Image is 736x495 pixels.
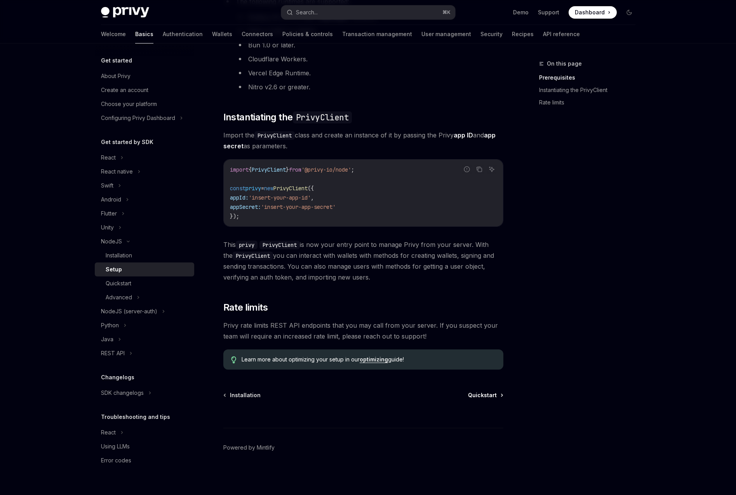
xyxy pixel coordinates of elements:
[293,111,352,123] code: PrivyClient
[101,113,175,123] div: Configuring Privy Dashboard
[261,203,336,210] span: 'insert-your-app-secret'
[543,25,580,43] a: API reference
[254,131,295,140] code: PrivyClient
[230,166,249,173] span: import
[311,194,314,201] span: ,
[264,185,273,192] span: new
[360,356,388,363] a: optimizing
[101,307,157,316] div: NodeJS (server-auth)
[101,321,119,330] div: Python
[231,356,237,363] svg: Tip
[101,137,153,147] h5: Get started by SDK
[101,335,113,344] div: Java
[223,130,503,151] span: Import the class and create an instance of it by passing the Privy and as parameters.
[252,166,286,173] span: PrivyClient
[135,25,153,43] a: Basics
[249,194,311,201] span: 'insert-your-app-id'
[106,265,122,274] div: Setup
[539,71,642,84] a: Prerequisites
[101,99,157,109] div: Choose your platform
[95,439,194,453] a: Using LLMs
[95,248,194,262] a: Installation
[468,391,497,399] span: Quickstart
[230,213,239,220] span: });
[249,166,252,173] span: {
[163,25,203,43] a: Authentication
[95,276,194,290] a: Quickstart
[95,69,194,83] a: About Privy
[236,82,503,92] li: Nitro v2.6 or greater.
[230,185,245,192] span: const
[512,25,534,43] a: Recipes
[296,8,318,17] div: Search...
[223,111,352,123] span: Instantiating the
[301,166,351,173] span: '@privy-io/node'
[101,56,132,65] h5: Get started
[538,9,559,16] a: Support
[286,166,289,173] span: }
[223,301,268,314] span: Rate limits
[480,25,503,43] a: Security
[282,25,333,43] a: Policies & controls
[223,444,275,452] a: Powered by Mintlify
[101,85,148,95] div: Create an account
[342,25,412,43] a: Transaction management
[101,71,130,81] div: About Privy
[223,239,503,283] span: This is now your entry point to manage Privy from your server. With the you can interact with wal...
[101,7,149,18] img: dark logo
[101,153,116,162] div: React
[468,391,503,399] a: Quickstart
[547,59,582,68] span: On this page
[95,83,194,97] a: Create an account
[101,237,122,246] div: NodeJS
[230,203,261,210] span: appSecret:
[230,391,261,399] span: Installation
[289,166,301,173] span: from
[513,9,529,16] a: Demo
[623,6,635,19] button: Toggle dark mode
[212,25,232,43] a: Wallets
[106,279,131,288] div: Quickstart
[487,164,497,174] button: Ask AI
[462,164,472,174] button: Report incorrect code
[101,195,121,204] div: Android
[101,442,130,451] div: Using LLMs
[95,97,194,111] a: Choose your platform
[101,209,117,218] div: Flutter
[95,262,194,276] a: Setup
[101,388,144,398] div: SDK changelogs
[95,453,194,467] a: Error codes
[569,6,617,19] a: Dashboard
[101,456,131,465] div: Error codes
[421,25,471,43] a: User management
[308,185,314,192] span: ({
[223,320,503,342] span: Privy rate limits REST API endpoints that you may call from your server. If you suspect your team...
[236,40,503,50] li: Bun 1.0 or later.
[101,167,133,176] div: React native
[454,131,473,139] strong: app ID
[236,54,503,64] li: Cloudflare Workers.
[575,9,605,16] span: Dashboard
[242,356,495,363] span: Learn more about optimizing your setup in our guide!
[261,185,264,192] span: =
[101,181,113,190] div: Swift
[442,9,451,16] span: ⌘ K
[242,25,273,43] a: Connectors
[101,373,134,382] h5: Changelogs
[351,166,354,173] span: ;
[236,241,258,249] code: privy
[259,241,300,249] code: PrivyClient
[236,68,503,78] li: Vercel Edge Runtime.
[101,428,116,437] div: React
[281,5,455,19] button: Search...⌘K
[230,194,249,201] span: appId:
[245,185,261,192] span: privy
[101,25,126,43] a: Welcome
[233,252,273,260] code: PrivyClient
[273,185,308,192] span: PrivyClient
[101,349,125,358] div: REST API
[106,251,132,260] div: Installation
[539,96,642,109] a: Rate limits
[539,84,642,96] a: Instantiating the PrivyClient
[474,164,484,174] button: Copy the contents from the code block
